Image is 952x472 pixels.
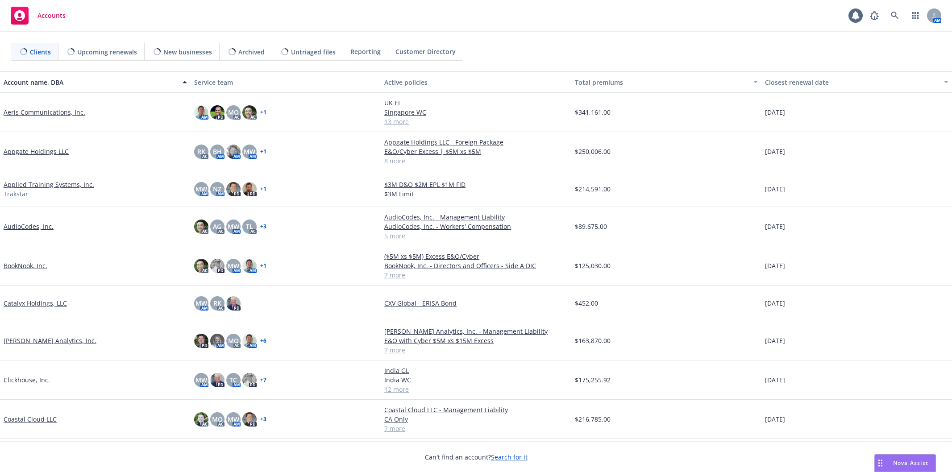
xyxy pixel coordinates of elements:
a: $3M Limit [384,189,568,199]
a: + 6 [260,338,266,344]
span: MQ [228,108,239,117]
span: MW [195,298,207,308]
span: [DATE] [765,261,785,270]
span: New businesses [163,47,212,57]
img: photo [210,259,224,273]
span: $89,675.00 [575,222,607,231]
a: Catalyx Holdings, LLC [4,298,67,308]
a: + 1 [260,149,266,154]
a: Accounts [7,3,69,28]
span: Untriaged files [291,47,336,57]
span: $452.00 [575,298,598,308]
img: photo [210,334,224,348]
img: photo [194,219,208,234]
a: CXV Global - ERISA Bond [384,298,568,308]
span: [DATE] [765,336,785,345]
span: BH [213,147,222,156]
img: photo [242,412,257,426]
a: Appgate Holdings LLC - Foreign Package [384,137,568,147]
a: BookNook, Inc. [4,261,47,270]
button: Nova Assist [874,454,936,472]
a: + 3 [260,224,266,229]
span: Can't find an account? [425,452,528,462]
button: Service team [191,71,381,93]
span: [DATE] [765,184,785,194]
a: Report a Bug [865,7,883,25]
span: [DATE] [765,108,785,117]
span: Trakstar [4,189,28,199]
span: $250,006.00 [575,147,611,156]
span: [DATE] [765,222,785,231]
span: TC [229,375,237,385]
img: photo [210,105,224,120]
a: [PERSON_NAME] Analytics, Inc. - Management Liability [384,327,568,336]
a: India WC [384,375,568,385]
span: [DATE] [765,298,785,308]
img: photo [242,182,257,196]
span: [DATE] [765,414,785,424]
a: Clickhouse, Inc. [4,375,50,385]
button: Total premiums [571,71,762,93]
span: [DATE] [765,375,785,385]
a: ($5M xs $5M) Excess E&O/Cyber [384,252,568,261]
span: MW [228,261,239,270]
span: $163,870.00 [575,336,611,345]
span: Clients [30,47,51,57]
span: MW [228,222,239,231]
span: [DATE] [765,147,785,156]
a: Coastal Cloud LLC - Management Liability [384,405,568,414]
span: MQ [212,414,223,424]
a: Switch app [906,7,924,25]
a: 7 more [384,345,568,355]
div: Service team [194,78,378,87]
span: $125,030.00 [575,261,611,270]
span: MQ [228,336,239,345]
a: 5 more [384,231,568,240]
span: $341,161.00 [575,108,611,117]
a: Aeris Communications, Inc. [4,108,85,117]
img: photo [242,105,257,120]
a: BookNook, Inc. - Directors and Officers - Side A DIC [384,261,568,270]
button: Active policies [381,71,571,93]
div: Account name, DBA [4,78,177,87]
span: MW [195,184,207,194]
a: + 1 [260,110,266,115]
span: Customer Directory [395,47,456,56]
img: photo [226,145,241,159]
a: UK EL [384,98,568,108]
a: E&O with Cyber $5M xs $15M Excess [384,336,568,345]
a: India GL [384,366,568,375]
img: photo [242,259,257,273]
img: photo [226,296,241,311]
div: Closest renewal date [765,78,939,87]
a: + 1 [260,186,266,192]
span: $214,591.00 [575,184,611,194]
span: MW [228,414,239,424]
img: photo [194,259,208,273]
div: Active policies [384,78,568,87]
span: Upcoming renewals [77,47,137,57]
span: $175,255.92 [575,375,611,385]
a: 7 more [384,424,568,433]
span: MW [244,147,255,156]
div: Total premiums [575,78,748,87]
a: 7 more [384,270,568,280]
a: 12 more [384,385,568,394]
div: Drag to move [875,455,886,472]
a: $3M D&O $2M EPL $1M FID [384,180,568,189]
a: [PERSON_NAME] Analytics, Inc. [4,336,96,345]
a: + 1 [260,263,266,269]
a: E&O/Cyber Excess | $5M xs $5M [384,147,568,156]
a: Appgate Holdings LLC [4,147,69,156]
img: photo [210,373,224,387]
a: Singapore WC [384,108,568,117]
img: photo [194,105,208,120]
a: + 3 [260,417,266,422]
